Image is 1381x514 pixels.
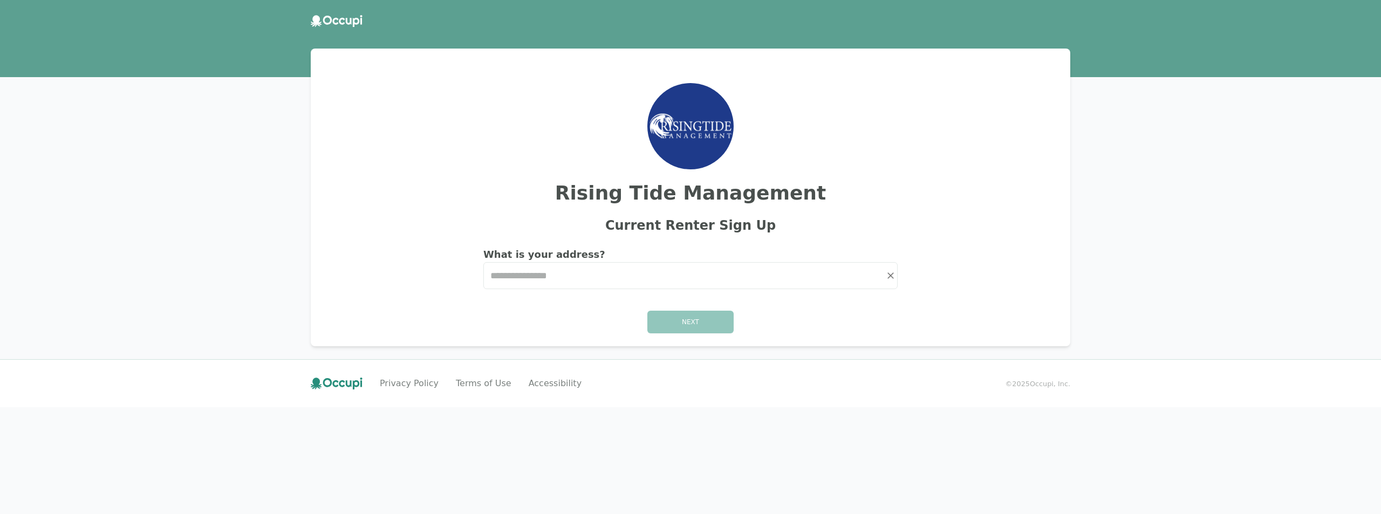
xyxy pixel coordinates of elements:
h2: Rising Tide Management [324,182,1057,204]
a: Terms of Use [456,377,511,390]
a: Privacy Policy [380,377,439,390]
small: © 2025 Occupi, Inc. [1006,379,1070,389]
input: Start typing... [484,263,897,289]
img: Rising Tide Homes [647,110,734,142]
button: Clear [883,268,898,283]
h2: What is your address? [483,247,898,262]
a: Accessibility [529,377,582,390]
h2: Current Renter Sign Up [324,217,1057,234]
